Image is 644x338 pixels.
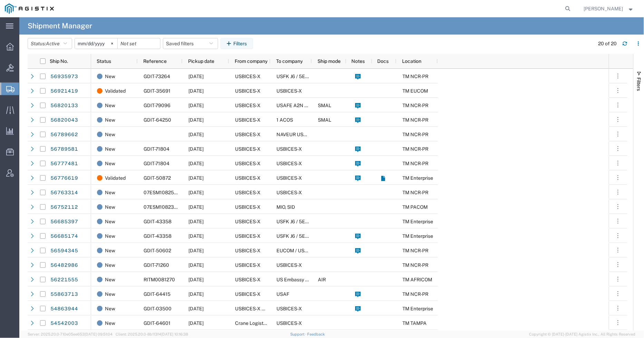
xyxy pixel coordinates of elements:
span: 09/09/2025 [188,190,204,195]
span: Validated [105,171,126,185]
span: USBICES-X [276,306,302,311]
span: USFK J6 / 5EK325 KOAM [276,74,333,79]
span: GDIT-64415 [144,291,170,297]
span: 09/12/2025 [188,306,204,311]
span: USAF [276,291,289,297]
span: New [105,185,115,200]
span: GDIT-43358 [144,219,172,224]
span: Pickup date [188,58,214,64]
a: 56763314 [50,187,78,198]
a: 56935973 [50,71,78,82]
span: GDIT-50872 [144,175,171,181]
a: Support [290,332,308,336]
span: TM PACOM [402,204,428,210]
span: USBICES-X [235,74,261,79]
span: TM Enterprise [402,219,433,224]
span: Docs [378,58,389,64]
span: Ship mode [318,58,341,64]
span: TM NCR-PR [402,248,428,253]
span: Copyright © [DATE]-[DATE] Agistix Inc., All Rights Reserved [529,331,636,337]
span: TM NCR-PR [402,291,428,297]
span: USBICES-X [235,233,261,239]
a: 56789662 [50,129,78,140]
span: US Embassy Mexico [276,277,354,282]
span: TM NCR-PR [402,103,428,108]
span: GDIT-71260 [144,262,169,268]
span: SMAL [318,103,331,108]
span: USBICES-X [235,219,261,224]
span: 1 ACOS [276,117,293,123]
span: USBICES-X [276,146,302,152]
span: USFK J6 / 5EK325 KOAM [276,219,333,224]
span: New [105,214,115,229]
a: 56221555 [50,274,78,285]
span: USBICES-X [276,320,302,326]
span: TM AFRICOM [402,277,432,282]
button: Filters [221,38,253,49]
h4: Shipment Manager [28,17,92,35]
span: USBICES-X [235,277,261,282]
input: Not set [118,38,160,49]
span: Server: 2025.20.0-710e05ee653 [28,332,113,336]
span: New [105,98,115,113]
span: USBICES-X [235,103,261,108]
span: GDIT-71804 [144,161,169,166]
span: TM NCR-PR [402,146,428,152]
span: USBICES-X [235,262,261,268]
span: GDIT-43358 [144,233,172,239]
span: New [105,316,115,330]
span: New [105,229,115,243]
span: 09/02/2025 [188,291,204,297]
span: USBICES-X [235,204,261,210]
span: GDIT-50602 [144,248,171,253]
span: USBICES-X [276,88,302,94]
span: TM Enterprise [402,233,433,239]
span: GDIT-71804 [144,146,169,152]
span: USBICES-X Logistics [235,306,282,311]
span: USBICES-X [276,175,302,181]
span: USFK J6 / 5EK325 KOAM [276,233,333,239]
span: USBICES-X [235,161,261,166]
span: GDIT-64601 [144,320,170,326]
span: GDIT-64250 [144,117,171,123]
span: MIO, SID [276,204,295,210]
span: New [105,243,115,258]
span: Reference [143,58,167,64]
span: 09/02/2025 [188,233,204,239]
span: New [105,287,115,301]
span: New [105,200,115,214]
a: 56921419 [50,86,78,97]
span: New [105,127,115,142]
a: 54863944 [50,303,78,314]
span: Ship No. [50,58,68,64]
img: logo [5,3,54,14]
span: USBICES-X [235,117,261,123]
span: GDIT-35691 [144,88,170,94]
a: 56685397 [50,216,78,227]
span: TM TAMPA [402,320,427,326]
a: 54542003 [50,318,78,329]
span: From company [235,58,267,64]
a: 55863713 [50,289,78,300]
a: 56685174 [50,231,78,242]
span: TM NCR-PR [402,190,428,195]
a: 56820043 [50,115,78,126]
span: 09/10/2025 [188,262,204,268]
span: Filters [636,77,642,91]
span: New [105,301,115,316]
span: USBICES-X [235,132,261,137]
button: [PERSON_NAME] [584,4,635,13]
span: USBICES-X [235,291,261,297]
span: Status [97,58,111,64]
span: RITM0081270 [144,277,175,282]
span: USBICES-X [276,161,302,166]
span: TM Enterprise [402,306,433,311]
button: Status:Active [28,38,72,49]
a: Feedback [308,332,325,336]
span: USBICES-X [276,262,302,268]
a: 56777481 [50,158,78,169]
a: 56594345 [50,245,78,256]
span: TM Enterprise [402,175,433,181]
span: 09/11/2025 [188,204,204,210]
span: 09/24/2025 [188,88,204,94]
